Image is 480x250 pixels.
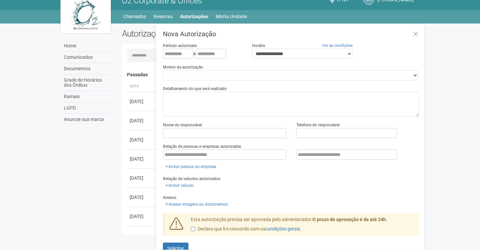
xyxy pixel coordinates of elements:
label: Período autorizado [163,43,197,49]
a: Anexar imagens ou documentos [163,201,230,208]
input: Declaro que li e concordo com oscondições gerais [191,227,195,231]
div: [DATE] [130,175,155,181]
a: Minha Unidade [216,12,247,21]
a: Ver as condições [322,43,353,48]
a: Reservas [154,12,173,21]
div: Esta autorização precisa ser aprovada pelo administrador. [186,216,420,236]
label: Motivo da autorização [163,64,203,70]
a: Autorizações [180,12,208,21]
label: Horário [252,43,265,49]
div: [DATE] [130,98,155,105]
label: Relação de pessoas e empresas autorizadas [163,143,241,150]
a: Chamados [123,12,146,21]
h2: Autorizações [122,29,266,39]
label: Relação de veículos autorizados [163,176,220,182]
a: Anuncie sua marca [62,114,112,125]
div: [DATE] [130,194,155,201]
a: Grade de Horários dos Ônibus [62,75,112,91]
div: [DATE] [130,136,155,143]
strong: O prazo de aprovação é de até 24h. [312,217,387,222]
h3: Nova Autorização [163,31,419,37]
div: [DATE] [130,156,155,162]
div: [DATE] [130,213,155,220]
a: Comunicados [62,52,112,63]
a: Incluir veículo [163,182,195,189]
div: [DATE] [130,117,155,124]
label: Declaro que li e concordo com os [191,226,300,233]
h4: Passadas [127,72,415,77]
label: Telefone do responsável [296,122,340,128]
a: Ramais [62,91,112,102]
a: Documentos [62,63,112,75]
div: a [163,49,242,59]
label: Anexos [163,195,176,201]
th: Data [127,81,157,92]
label: Nome do responsável [163,122,202,128]
a: Home [62,40,112,52]
label: Detalhamento do que será realizado [163,86,227,92]
a: condições gerais [265,226,300,232]
a: Incluir pessoa ou empresa [163,163,218,170]
a: LGPD [62,102,112,114]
